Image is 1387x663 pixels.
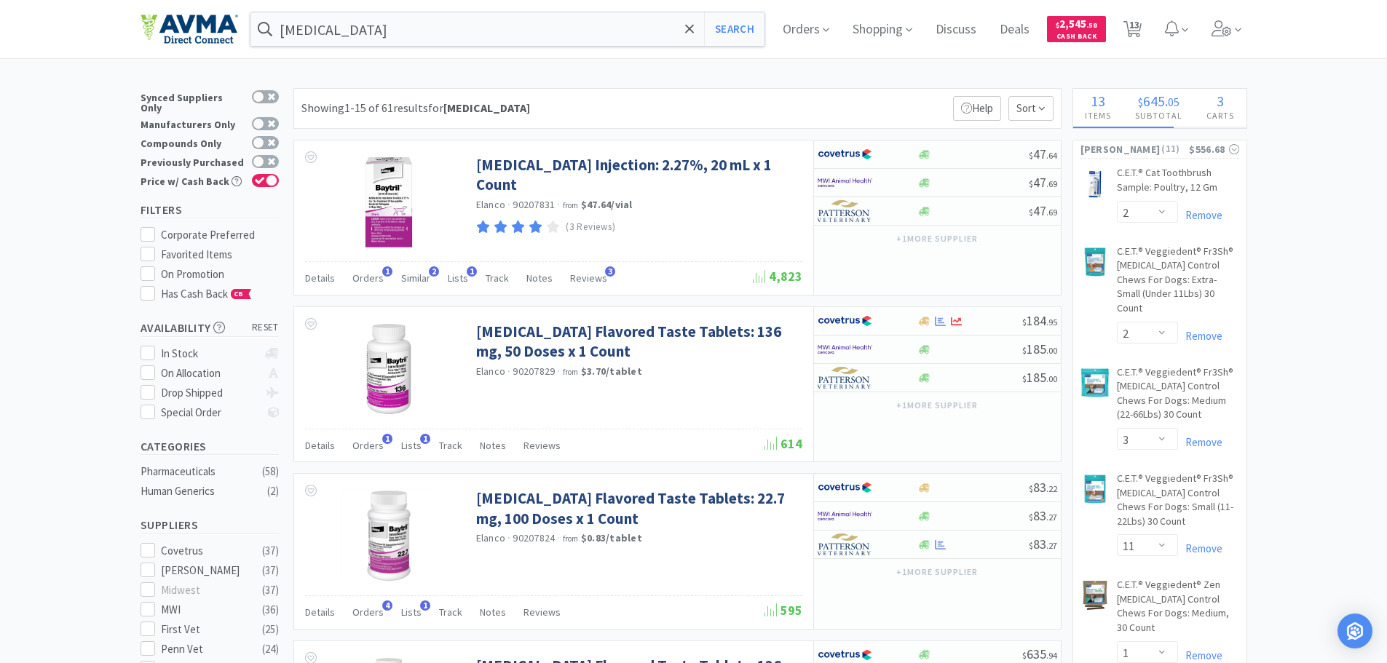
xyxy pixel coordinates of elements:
div: Penn Vet [161,640,251,658]
span: . 00 [1046,373,1057,384]
span: Orders [352,271,384,285]
span: . 64 [1046,150,1057,161]
span: 83 [1029,507,1057,524]
a: [MEDICAL_DATA] Flavored Taste Tablets: 136 mg, 50 Doses x 1 Count [476,322,799,362]
span: $ [1029,512,1033,523]
img: 434eaf9944f2498b95c28fa91e14a934_416222.jpeg [341,155,436,250]
span: 90207829 [513,365,555,378]
span: Notes [526,271,553,285]
img: e4e33dab9f054f5782a47901c742baa9_102.png [141,14,238,44]
span: Orders [352,439,384,452]
span: 83 [1029,479,1057,496]
img: e283761ee6af486d8a8ba3913d729c52_314360.jpeg [1080,581,1110,610]
a: C.E.T.® Veggiedent® Zen [MEDICAL_DATA] Control Chews For Dogs: Medium, 30 Count [1117,578,1239,640]
span: 90207824 [513,531,555,544]
span: 4,823 [753,268,802,285]
a: Remove [1178,541,1222,555]
span: Has Cash Back [161,287,252,301]
span: $ [1029,207,1033,218]
a: Remove [1178,648,1222,662]
h5: Filters [141,202,279,218]
div: Pharmaceuticals [141,463,258,480]
a: Elanco [476,531,506,544]
span: Track [439,439,462,452]
span: 184 [1022,312,1057,329]
h4: Carts [1195,108,1246,122]
div: ( 37 ) [262,562,279,579]
span: · [557,531,560,544]
h5: Availability [141,319,279,336]
span: from [563,367,579,377]
span: 185 [1022,369,1057,386]
div: Special Order [161,404,258,421]
span: 1 [382,434,392,444]
div: Price w/ Cash Back [141,174,245,186]
p: (3 Reviews) [566,220,615,235]
a: C.E.T.® Cat Toothbrush Sample: Poultry, 12 Gm [1117,166,1239,200]
div: Synced Suppliers Only [141,90,245,113]
span: Orders [352,606,384,619]
span: Details [305,271,335,285]
span: · [507,531,510,544]
span: 185 [1022,341,1057,357]
span: ( 11 ) [1160,142,1189,156]
img: c20343e036e44324b0f7b539eb792e30_51201.jpeg [1080,169,1110,198]
span: . 27 [1046,512,1057,523]
span: Track [486,271,509,285]
strong: [MEDICAL_DATA] [443,100,530,115]
div: Manufacturers Only [141,117,245,130]
span: · [557,198,560,211]
span: . 95 [1046,317,1057,327]
img: 179b8ad10cb342879e92e522e941d1e7_497249.jpg [341,322,436,416]
a: C.E.T.® Veggiedent® Fr3Sh® [MEDICAL_DATA] Control Chews For Dogs: Medium (22-66Lbs) 30 Count [1117,365,1239,428]
a: Elanco [476,365,506,378]
div: In Stock [161,345,258,362]
img: c8ed6304adfc425e9ee7ddc2071851a9_263961.jpeg [1080,368,1110,397]
div: Compounds Only [141,136,245,148]
span: . 94 [1046,650,1057,661]
span: 47 [1029,146,1057,162]
span: 90207831 [513,198,555,211]
span: reset [252,320,279,336]
span: $ [1022,650,1027,661]
div: On Promotion [161,266,279,283]
div: $556.68 [1189,141,1238,157]
span: . 69 [1046,178,1057,189]
a: Elanco [476,198,506,211]
div: Midwest [161,581,251,599]
span: 1 [382,266,392,277]
a: C.E.T.® Veggiedent® Fr3Sh® [MEDICAL_DATA] Control Chews For Dogs: Small (11-22Lbs) 30 Count [1117,472,1239,534]
span: Details [305,439,335,452]
span: from [563,533,579,544]
span: Reviews [523,606,561,619]
span: 1 [467,266,477,277]
span: . 22 [1046,483,1057,494]
span: 05 [1168,95,1179,109]
span: 2 [429,266,439,277]
span: Sort [1008,96,1054,121]
h5: Suppliers [141,517,279,533]
span: $ [1056,20,1059,30]
span: from [563,200,579,210]
span: 3 [605,266,615,277]
span: Notes [480,606,506,619]
button: +1more supplier [889,229,984,249]
span: Cash Back [1056,33,1097,42]
span: 47 [1029,174,1057,191]
img: f6b2451649754179b5b4e0c70c3f7cb0_2.png [818,338,872,360]
img: 23acc3de5f3f47258cc4bca21d71aa06_263937.jpeg [1080,247,1110,277]
a: Remove [1178,435,1222,449]
span: . 69 [1046,207,1057,218]
span: $ [1022,345,1027,356]
span: $ [1022,373,1027,384]
span: 1 [420,600,430,611]
h5: Categories [141,438,279,455]
span: Lists [401,439,422,452]
span: $ [1029,178,1033,189]
a: Deals [994,23,1035,36]
img: 77fca1acd8b6420a9015268ca798ef17_1.png [818,477,872,499]
a: Discuss [930,23,982,36]
a: Remove [1178,329,1222,343]
span: · [557,365,560,378]
a: 13 [1118,25,1147,38]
